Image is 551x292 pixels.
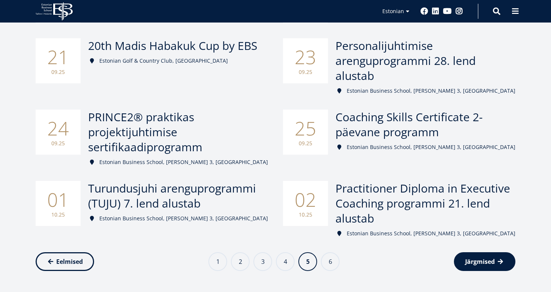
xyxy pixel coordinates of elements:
[290,68,320,76] small: 09.25
[43,68,73,76] small: 09.25
[208,252,227,271] a: 1
[432,8,439,15] a: Linkedin
[283,181,328,226] div: 02
[56,258,83,265] span: Eelmised
[335,181,510,226] span: Practitioner Diploma in Executive Coaching programmi 21. lend alustab
[283,110,328,155] div: 25
[36,38,81,83] div: 21
[231,252,250,271] a: 2
[335,38,476,83] span: Personalijuhtimise arenguprogrammi 28. lend alustab
[290,140,320,147] small: 09.25
[88,38,257,53] span: 20th Madis Habakuk Cup by EBS
[36,181,81,226] div: 01
[335,109,483,140] span: Coaching Skills Certificate 2-päevane programm
[465,258,495,265] span: Järgmised
[88,109,202,155] span: PRINCE2® praktikas projektijuhtimise sertifikaadiprogramm
[88,158,268,166] div: Estonian Business School, [PERSON_NAME] 3, [GEOGRAPHIC_DATA]
[88,215,268,222] div: Estonian Business School, [PERSON_NAME] 3, [GEOGRAPHIC_DATA]
[335,230,515,237] div: Estonian Business School, [PERSON_NAME] 3, [GEOGRAPHIC_DATA]
[335,87,515,95] div: Estonian Business School, [PERSON_NAME] 3, [GEOGRAPHIC_DATA]
[253,252,272,271] a: 3
[421,8,428,15] a: Facebook
[43,211,73,218] small: 10.25
[88,57,268,65] div: Estonian Golf & Country Club, [GEOGRAPHIC_DATA]
[43,140,73,147] small: 09.25
[283,38,328,83] div: 23
[443,8,452,15] a: Youtube
[88,181,256,211] span: Turundusjuhi arenguprogrammi (TUJU) 7. lend alustab
[276,252,295,271] a: 4
[321,252,340,271] a: 6
[455,8,463,15] a: Instagram
[298,252,317,271] a: 5
[335,143,515,151] div: Estonian Business School, [PERSON_NAME] 3, [GEOGRAPHIC_DATA]
[36,110,81,155] div: 24
[290,211,320,218] small: 10.25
